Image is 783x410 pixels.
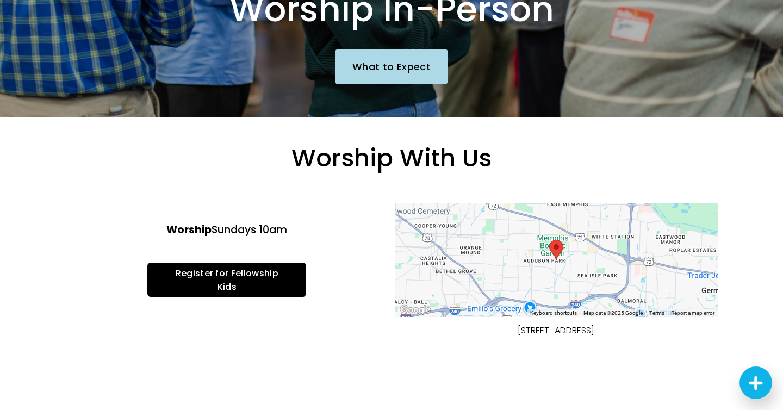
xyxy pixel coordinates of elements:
[147,263,306,297] a: Register for Fellowship Kids
[397,303,433,317] img: Google
[93,223,362,238] h4: Sundays 10am
[397,303,433,317] a: Open this area in Google Maps (opens a new window)
[65,142,718,174] h2: Worship With Us
[422,323,691,339] p: [STREET_ADDRESS]
[530,309,577,317] button: Keyboard shortcuts
[583,310,643,316] span: Map data ©2025 Google
[335,49,448,84] a: What to Expect
[649,310,664,316] a: Terms
[671,310,714,316] a: Report a map error
[166,222,212,237] strong: Worship
[549,240,563,260] div: Harding Academy 1100 Cherry Road Memphis, TN, 38117, United States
